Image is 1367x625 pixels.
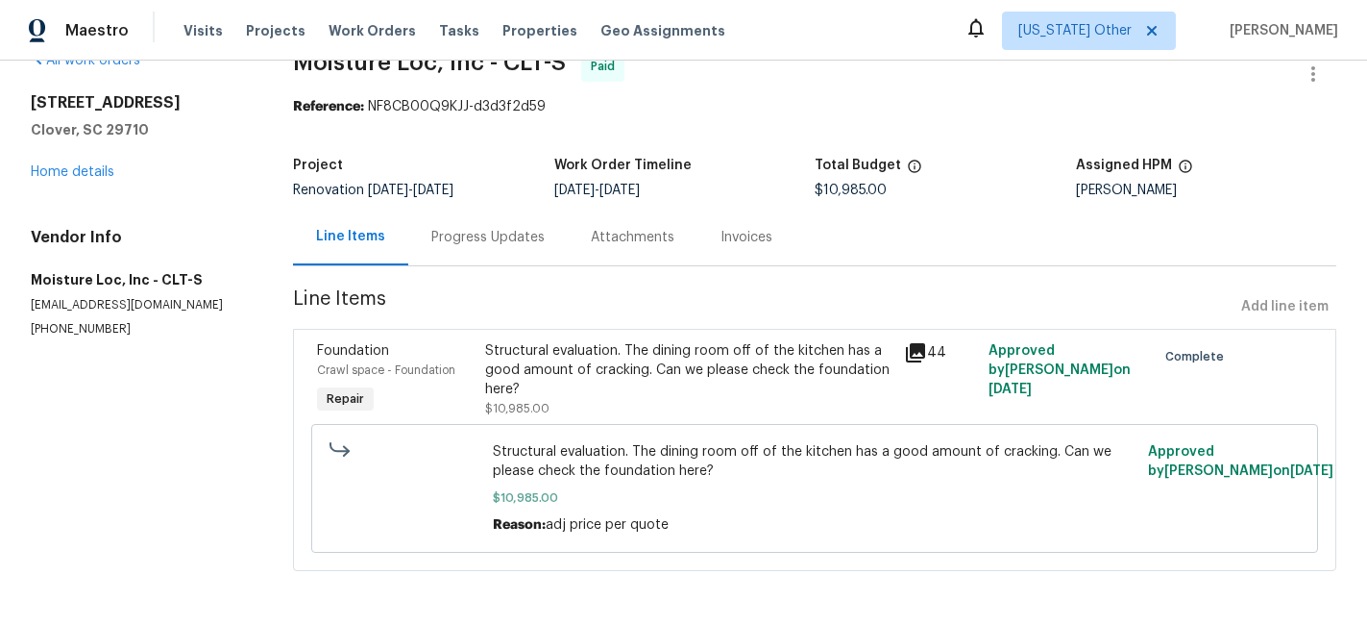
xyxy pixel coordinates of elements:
div: 44 [904,341,976,364]
span: Structural evaluation. The dining room off of the kitchen has a good amount of cracking. Can we p... [493,442,1135,481]
p: [EMAIL_ADDRESS][DOMAIN_NAME] [31,297,247,313]
a: All work orders [31,54,140,67]
span: Projects [246,21,305,40]
span: Visits [183,21,223,40]
span: Approved by [PERSON_NAME] on [989,344,1131,396]
a: Home details [31,165,114,179]
span: Maestro [65,21,129,40]
span: $10,985.00 [815,184,887,197]
div: NF8CB00Q9KJJ-d3d3f2d59 [293,97,1336,116]
span: Approved by [PERSON_NAME] on [1148,445,1333,478]
div: Attachments [591,228,674,247]
h5: Total Budget [815,159,901,172]
span: [US_STATE] Other [1018,21,1132,40]
h5: Work Order Timeline [554,159,692,172]
span: adj price per quote [546,518,669,532]
span: [DATE] [599,184,640,197]
span: Work Orders [329,21,416,40]
span: [DATE] [1290,464,1333,478]
span: [DATE] [554,184,595,197]
span: Properties [502,21,577,40]
span: Tasks [439,24,479,37]
span: Repair [319,389,372,409]
h5: Clover, SC 29710 [31,120,247,139]
div: Invoices [720,228,772,247]
p: [PHONE_NUMBER] [31,321,247,337]
div: Line Items [316,227,385,246]
h2: [STREET_ADDRESS] [31,93,247,112]
span: $10,985.00 [493,488,1135,508]
span: Line Items [293,289,1233,325]
div: Structural evaluation. The dining room off of the kitchen has a good amount of cracking. Can we p... [485,341,893,399]
span: Paid [591,57,622,76]
span: Geo Assignments [600,21,725,40]
span: [DATE] [368,184,408,197]
span: - [554,184,640,197]
span: - [368,184,453,197]
span: [PERSON_NAME] [1222,21,1338,40]
h4: Vendor Info [31,228,247,247]
span: Renovation [293,184,453,197]
span: [DATE] [413,184,453,197]
span: [DATE] [989,383,1032,396]
div: Progress Updates [431,228,545,247]
div: [PERSON_NAME] [1076,184,1337,197]
h5: Moisture Loc, Inc - CLT-S [31,270,247,289]
b: Reference: [293,100,364,113]
span: The total cost of line items that have been proposed by Opendoor. This sum includes line items th... [907,159,922,184]
span: Crawl space - Foundation [317,364,455,376]
span: Reason: [493,518,546,532]
h5: Project [293,159,343,172]
span: Moisture Loc, Inc - CLT-S [293,51,566,74]
span: Foundation [317,344,389,358]
h5: Assigned HPM [1076,159,1172,172]
span: $10,985.00 [485,403,549,414]
span: Complete [1165,347,1232,366]
span: The hpm assigned to this work order. [1178,159,1193,184]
